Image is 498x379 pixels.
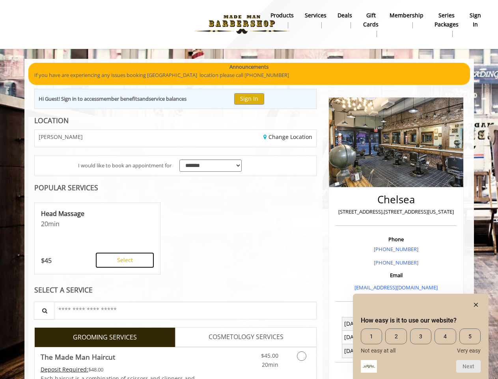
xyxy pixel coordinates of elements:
[41,256,52,265] p: 45
[270,11,294,20] b: products
[338,11,352,20] b: Deals
[209,332,284,342] span: COSMETOLOGY SERVICES
[374,246,418,253] a: [PHONE_NUMBER]
[305,11,326,20] b: Services
[78,161,172,170] span: I would like to book an appointment for
[361,328,481,354] div: How easy is it to use our website? Select an option from 1 to 5, with 1 being Not easy at all and...
[34,302,54,319] button: Service Search
[410,328,431,344] span: 3
[361,300,481,373] div: How easy is it to use our website? Select an option from 1 to 5, with 1 being Not easy at all and...
[188,3,296,46] img: Made Man Barbershop logo
[338,194,455,205] h2: Chelsea
[342,344,396,358] td: [DATE]
[96,253,154,268] button: Select
[354,284,438,291] a: [EMAIL_ADDRESS][DOMAIN_NAME]
[336,308,457,314] h3: Opening Hours
[332,10,358,30] a: DealsDeals
[457,347,481,354] span: Very easy
[470,11,481,29] b: sign in
[361,316,481,325] h2: How easy is it to use our website? Select an option from 1 to 5, with 1 being Not easy at all and...
[41,351,115,362] b: The Made Man Haircut
[99,95,140,102] b: member benefits
[73,332,137,343] span: GROOMING SERVICES
[435,328,456,344] span: 4
[456,360,481,373] button: Next question
[34,116,69,125] b: LOCATION
[34,71,464,79] p: If you have are experiencing any issues booking [GEOGRAPHIC_DATA] location please call [PHONE_NUM...
[39,134,83,140] span: [PERSON_NAME]
[338,208,455,216] p: [STREET_ADDRESS],[STREET_ADDRESS][US_STATE]
[385,328,407,344] span: 2
[48,220,60,228] span: min
[342,317,396,330] td: [DATE] To [DATE]
[338,272,455,278] h3: Email
[263,133,312,141] a: Change Location
[234,93,264,105] button: Sign In
[342,330,396,344] td: [DATE]
[435,11,459,29] b: Series packages
[261,352,278,359] span: $45.00
[338,236,455,242] h3: Phone
[34,286,317,294] div: SELECT A SERVICE
[464,10,487,30] a: sign insign in
[41,220,154,228] p: 20
[265,10,299,30] a: Productsproducts
[41,365,199,374] div: $48.00
[34,183,98,192] b: POPULAR SERVICES
[229,63,269,71] b: Announcements
[361,347,395,354] span: Not easy at all
[429,10,464,39] a: Series packagesSeries packages
[384,10,429,30] a: MembershipMembership
[471,300,481,310] button: Hide survey
[149,95,187,102] b: service balances
[361,328,382,344] span: 1
[363,11,379,29] b: gift cards
[390,11,423,20] b: Membership
[39,95,187,103] div: Hi Guest! Sign in to access and
[374,259,418,266] a: [PHONE_NUMBER]
[41,209,154,218] p: Head Massage
[459,328,481,344] span: 5
[299,10,332,30] a: ServicesServices
[41,366,88,373] span: This service needs some Advance to be paid before we block your appointment
[358,10,384,39] a: Gift cardsgift cards
[41,256,45,265] span: $
[262,361,278,368] span: 20min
